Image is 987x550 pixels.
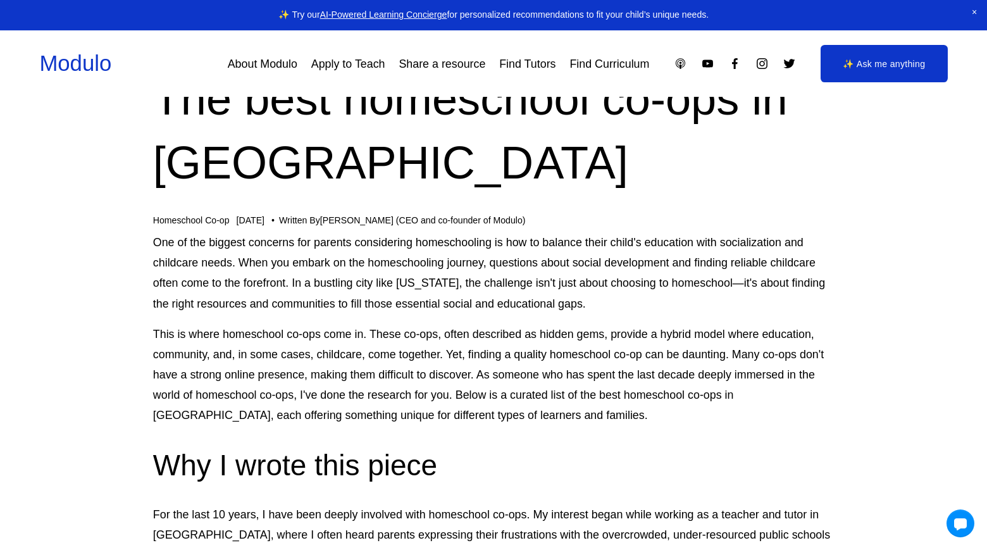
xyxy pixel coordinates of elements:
a: [PERSON_NAME] (CEO and co-founder of Modulo) [320,215,526,225]
a: Modulo [39,51,111,75]
a: Instagram [755,57,769,70]
p: One of the biggest concerns for parents considering homeschooling is how to balance their child's... [153,232,834,314]
a: Find Tutors [499,53,556,75]
a: AI-Powered Learning Concierge [320,9,447,20]
a: Homeschool Co-op [153,215,230,225]
a: YouTube [701,57,714,70]
a: Apply to Teach [311,53,385,75]
p: This is where homeschool co-ops come in. These co-ops, often described as hidden gems, provide a ... [153,324,834,426]
a: Facebook [728,57,742,70]
a: ✨ Ask me anything [821,45,948,82]
a: Twitter [783,57,796,70]
a: Apple Podcasts [674,57,687,70]
span: [DATE] [237,215,264,225]
div: Written By [279,215,525,226]
a: About Modulo [228,53,297,75]
a: Find Curriculum [569,53,649,75]
h2: Why I wrote this piece [153,446,834,484]
a: Share a resource [399,53,485,75]
h1: The best homeschool co-ops in [GEOGRAPHIC_DATA] [153,67,834,195]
